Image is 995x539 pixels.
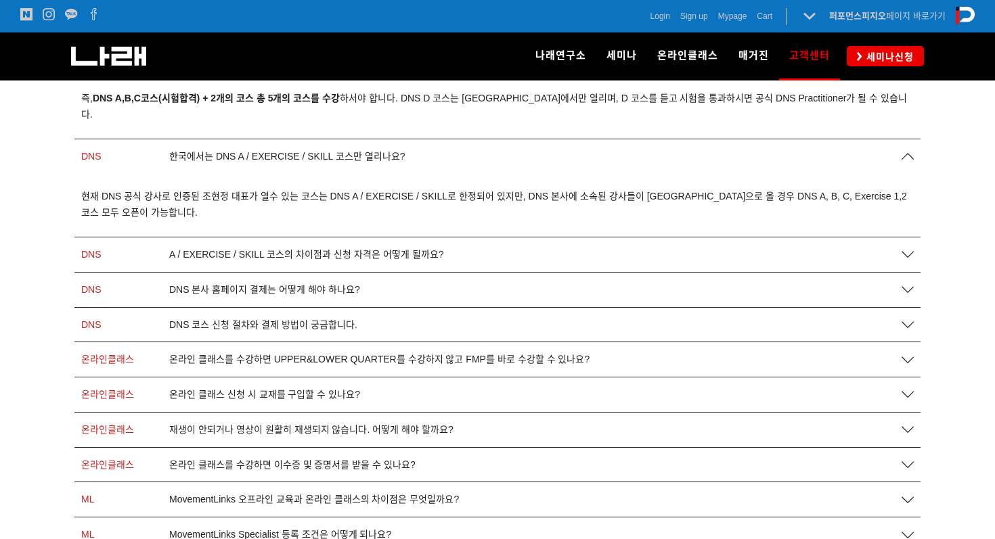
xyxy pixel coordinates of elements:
[169,354,590,365] span: 온라인 클래스를 수강하면 UPPER&LOWER QUARTER를 수강하지 않고 FMP를 바로 수강할 수 있나요?
[606,49,637,62] span: 세미나
[81,389,134,400] span: 온라인클래스
[535,49,586,62] span: 나래연구소
[81,151,102,162] span: DNS
[81,424,134,435] span: 온라인클래스
[81,284,102,295] span: DNS
[81,459,134,470] span: 온라인클래스
[757,9,772,23] a: Cart
[738,49,769,62] span: 매거진
[169,319,357,331] span: DNS 코스 신청 절차와 결제 방법이 궁금합니다.
[169,389,360,400] span: 온라인 클래스 신청 시 교재를 구입할 수 있나요?
[680,9,708,23] a: Sign up
[81,249,102,260] span: DNS
[847,46,924,66] a: 세미나신청
[93,93,340,103] strong: DNS A,B,C코스(시험합격) + 2개의 코스 총 5개의 코스를 수강
[779,32,840,80] a: 고객센터
[81,354,134,365] span: 온라인클래스
[718,9,747,23] a: Mypage
[169,249,443,260] span: A / EXERCISE / SKILL 코스의 차이점과 신청 자격은 어떻게 될까요?
[596,32,647,80] a: 세미나
[862,50,914,64] span: 세미나신청
[169,284,360,296] span: DNS 본사 홈페이지 결제는 어떻게 해야 하나요?
[650,9,670,23] a: Login
[169,424,454,436] span: 재생이 안되거나 영상이 원활히 재생되지 않습니다. 어떻게 해야 할까요?
[525,32,596,80] a: 나래연구소
[81,319,102,330] span: DNS
[789,45,830,66] span: 고객센터
[81,93,907,120] span: 즉, 하서야 합니다. DNS D 코스는 [GEOGRAPHIC_DATA]에서만 열리며, D 코스를 듣고 시험을 통과하시면 공식 DNS Practitioner가 될 수 있습니다.
[657,49,718,62] span: 온라인클래스
[169,151,405,162] span: 한국에서는 DNS A / EXERCISE / SKILL 코스만 열리나요?
[81,191,907,218] span: 현재 DNS 공식 강사로 인증된 조현정 대표가 열수 있는 코스는 DNS A / EXERCISE / SKILL로 한정되어 있지만, DNS 본사에 소속된 강사들이 [GEOGRAP...
[169,459,416,471] span: 온라인 클래스를 수강하면 이수증 및 증명서를 받을 수 있나요?
[81,494,94,505] span: ML
[728,32,779,80] a: 매거진
[829,11,886,21] strong: 퍼포먼스피지오
[647,32,728,80] a: 온라인클래스
[169,494,459,505] span: MovementLinks 오프라인 교육과 온라인 클래스의 차이점은 무엇일까요?
[829,11,946,21] a: 퍼포먼스피지오페이지 바로가기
